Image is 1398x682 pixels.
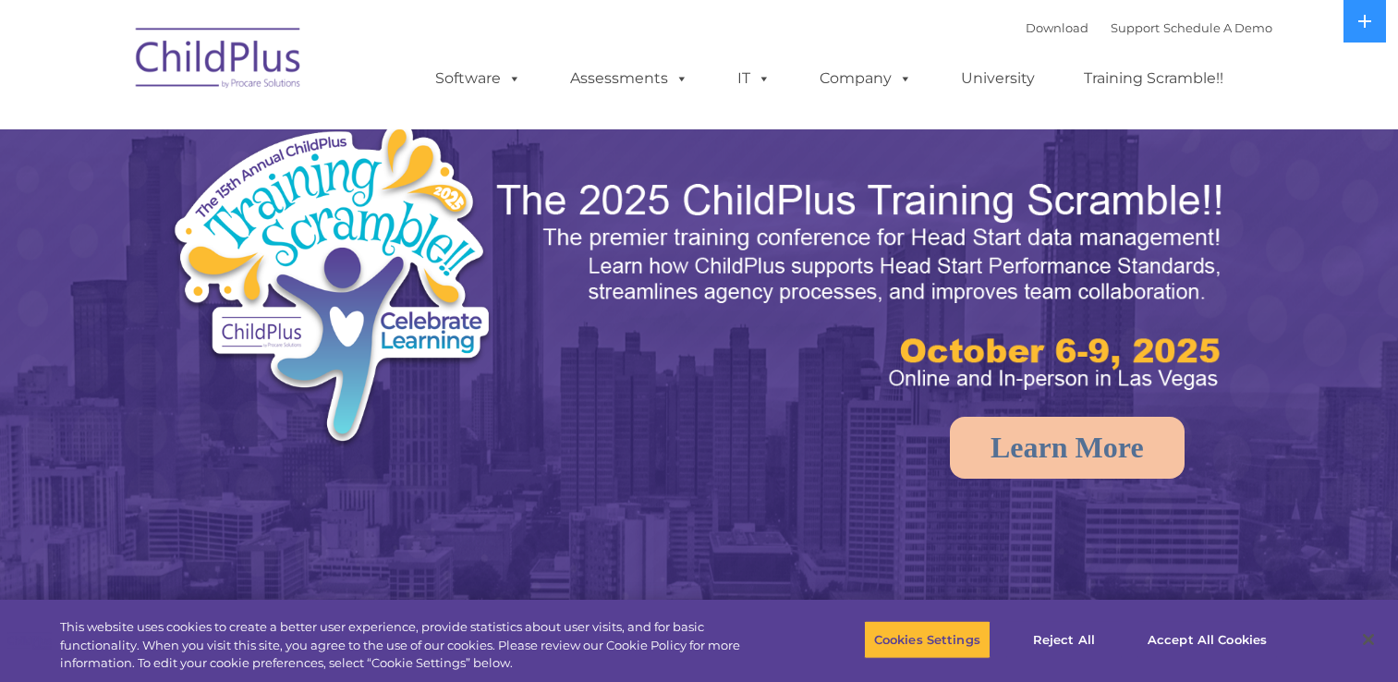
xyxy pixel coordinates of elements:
[417,60,540,97] a: Software
[950,417,1185,479] a: Learn More
[1026,20,1088,35] a: Download
[552,60,707,97] a: Assessments
[864,620,991,659] button: Cookies Settings
[1137,620,1277,659] button: Accept All Cookies
[801,60,930,97] a: Company
[1348,619,1389,660] button: Close
[942,60,1053,97] a: University
[1163,20,1272,35] a: Schedule A Demo
[1111,20,1160,35] a: Support
[127,15,311,107] img: ChildPlus by Procare Solutions
[1065,60,1242,97] a: Training Scramble!!
[60,618,769,673] div: This website uses cookies to create a better user experience, provide statistics about user visit...
[719,60,789,97] a: IT
[1026,20,1272,35] font: |
[1006,620,1122,659] button: Reject All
